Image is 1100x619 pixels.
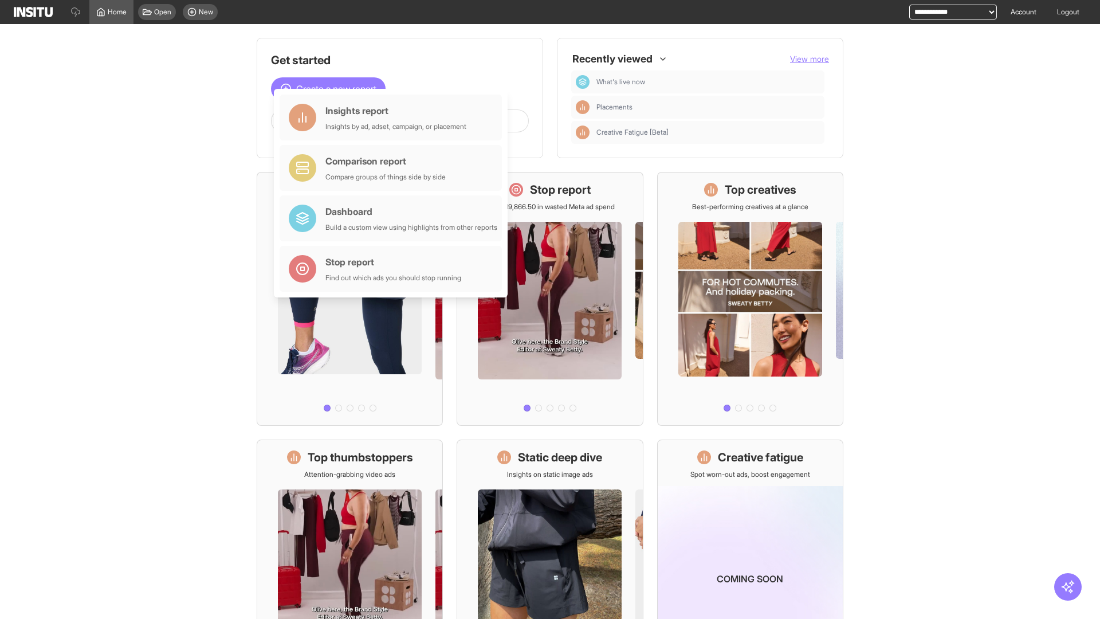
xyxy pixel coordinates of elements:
[325,205,497,218] div: Dashboard
[596,103,632,112] span: Placements
[325,273,461,283] div: Find out which ads you should stop running
[576,126,590,139] div: Insights
[790,54,829,64] span: View more
[308,449,413,465] h1: Top thumbstoppers
[596,77,645,87] span: What's live now
[596,128,669,137] span: Creative Fatigue [Beta]
[725,182,796,198] h1: Top creatives
[596,128,820,137] span: Creative Fatigue [Beta]
[657,172,843,426] a: Top creativesBest-performing creatives at a glance
[518,449,602,465] h1: Static deep dive
[596,103,820,112] span: Placements
[576,100,590,114] div: Insights
[325,154,446,168] div: Comparison report
[790,53,829,65] button: View more
[154,7,171,17] span: Open
[14,7,53,17] img: Logo
[576,75,590,89] div: Dashboard
[325,223,497,232] div: Build a custom view using highlights from other reports
[325,173,446,182] div: Compare groups of things side by side
[296,82,376,96] span: Create a new report
[271,52,529,68] h1: Get started
[325,122,466,131] div: Insights by ad, adset, campaign, or placement
[485,202,615,211] p: Save £19,866.50 in wasted Meta ad spend
[325,104,466,117] div: Insights report
[457,172,643,426] a: Stop reportSave £19,866.50 in wasted Meta ad spend
[257,172,443,426] a: What's live nowSee all active ads instantly
[325,255,461,269] div: Stop report
[692,202,808,211] p: Best-performing creatives at a glance
[596,77,820,87] span: What's live now
[199,7,213,17] span: New
[304,470,395,479] p: Attention-grabbing video ads
[507,470,593,479] p: Insights on static image ads
[271,77,386,100] button: Create a new report
[530,182,591,198] h1: Stop report
[108,7,127,17] span: Home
